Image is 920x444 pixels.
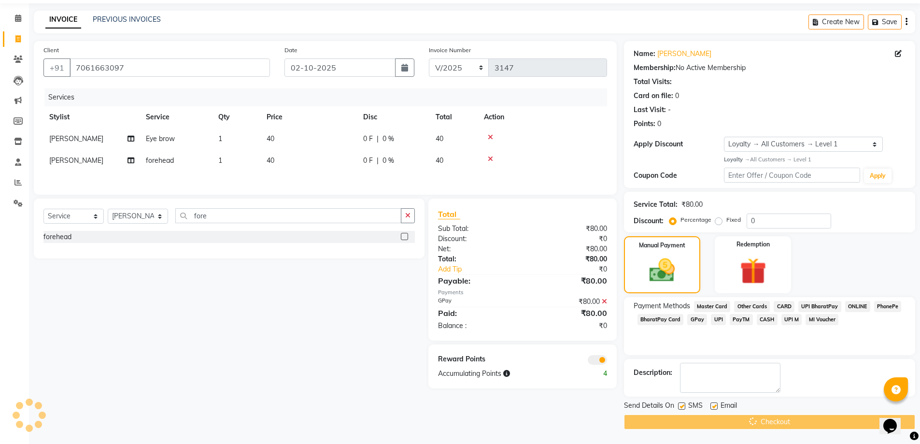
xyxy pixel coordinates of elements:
[634,63,906,73] div: No Active Membership
[874,301,902,312] span: PhonePe
[382,156,394,166] span: 0 %
[806,314,838,325] span: MI Voucher
[523,275,614,286] div: ₹80.00
[732,255,775,287] img: _gift.svg
[634,216,664,226] div: Discount:
[175,208,401,223] input: Search or Scan
[681,200,703,210] div: ₹80.00
[438,288,607,297] div: Payments
[864,169,892,183] button: Apply
[382,134,394,144] span: 0 %
[845,301,870,312] span: ONLINE
[879,405,910,434] iframe: chat widget
[431,297,523,307] div: GPay
[218,156,222,165] span: 1
[523,307,614,319] div: ₹80.00
[284,46,297,55] label: Date
[538,264,614,274] div: ₹0
[523,297,614,307] div: ₹80.00
[523,234,614,244] div: ₹0
[43,46,59,55] label: Client
[634,63,676,73] div: Membership:
[43,58,71,77] button: +91
[634,200,678,210] div: Service Total:
[478,106,607,128] th: Action
[431,369,568,379] div: Accumulating Points
[680,215,711,224] label: Percentage
[43,106,140,128] th: Stylist
[634,368,672,378] div: Description:
[431,234,523,244] div: Discount:
[43,232,71,242] div: forehead
[45,11,81,29] a: INVOICE
[624,401,674,413] span: Send Details On
[363,134,373,144] span: 0 F
[808,14,864,29] button: Create New
[730,314,753,325] span: PayTM
[724,168,860,183] input: Enter Offer / Coupon Code
[675,91,679,101] div: 0
[757,314,778,325] span: CASH
[431,354,523,365] div: Reward Points
[377,156,379,166] span: |
[267,134,274,143] span: 40
[363,156,373,166] span: 0 F
[436,156,443,165] span: 40
[431,307,523,319] div: Paid:
[724,156,750,163] strong: Loyalty →
[781,314,802,325] span: UPI M
[688,401,703,413] span: SMS
[70,58,270,77] input: Search by Name/Mobile/Email/Code
[44,88,614,106] div: Services
[634,171,724,181] div: Coupon Code
[436,134,443,143] span: 40
[523,224,614,234] div: ₹80.00
[431,321,523,331] div: Balance :
[49,134,103,143] span: [PERSON_NAME]
[523,321,614,331] div: ₹0
[261,106,357,128] th: Price
[357,106,430,128] th: Disc
[377,134,379,144] span: |
[687,314,707,325] span: GPay
[431,224,523,234] div: Sub Total:
[721,401,737,413] span: Email
[212,106,261,128] th: Qty
[736,240,770,249] label: Redemption
[668,105,671,115] div: -
[431,264,538,274] a: Add Tip
[657,49,711,59] a: [PERSON_NAME]
[146,134,175,143] span: Eye brow
[657,119,661,129] div: 0
[431,254,523,264] div: Total:
[431,244,523,254] div: Net:
[711,314,726,325] span: UPI
[634,77,672,87] div: Total Visits:
[726,215,741,224] label: Fixed
[634,301,690,311] span: Payment Methods
[694,301,731,312] span: Master Card
[634,139,724,149] div: Apply Discount
[429,46,471,55] label: Invoice Number
[431,275,523,286] div: Payable:
[724,156,906,164] div: All Customers → Level 1
[438,209,460,219] span: Total
[774,301,794,312] span: CARD
[93,15,161,24] a: PREVIOUS INVOICES
[634,119,655,129] div: Points:
[523,244,614,254] div: ₹80.00
[637,314,684,325] span: BharatPay Card
[49,156,103,165] span: [PERSON_NAME]
[140,106,212,128] th: Service
[868,14,902,29] button: Save
[218,134,222,143] span: 1
[641,256,683,285] img: _cash.svg
[634,105,666,115] div: Last Visit:
[146,156,174,165] span: forehead
[798,301,841,312] span: UPI BharatPay
[267,156,274,165] span: 40
[639,241,685,250] label: Manual Payment
[734,301,770,312] span: Other Cards
[634,49,655,59] div: Name:
[430,106,478,128] th: Total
